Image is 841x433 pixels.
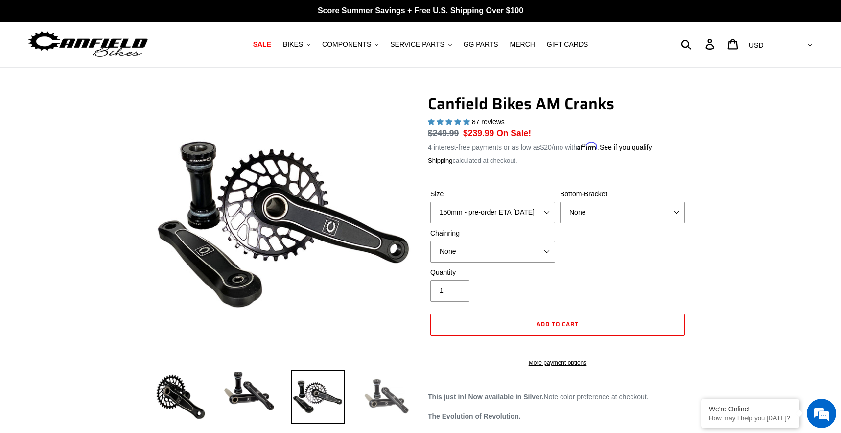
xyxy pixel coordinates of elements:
[31,49,56,73] img: d_696896380_company_1647369064580_696896380
[709,405,792,413] div: We're Online!
[222,370,276,413] img: Load image into Gallery viewer, Canfield Cranks
[428,412,521,420] strong: The Evolution of Revolution.
[472,118,505,126] span: 87 reviews
[154,370,208,424] img: Load image into Gallery viewer, Canfield Bikes AM Cranks
[428,156,687,166] div: calculated at checkout.
[430,189,555,199] label: Size
[686,33,711,55] input: Search
[248,38,276,51] a: SALE
[428,140,652,153] p: 4 interest-free payments or as low as /mo with .
[390,40,444,48] span: SERVICE PARTS
[359,370,413,424] img: Load image into Gallery viewer, CANFIELD-AM_DH-CRANKS
[430,228,555,239] label: Chainring
[11,54,25,69] div: Navigation go back
[27,29,149,60] img: Canfield Bikes
[430,359,685,367] a: More payment options
[496,127,531,140] span: On Sale!
[322,40,371,48] span: COMPONENTS
[253,40,271,48] span: SALE
[560,189,685,199] label: Bottom-Bracket
[428,118,472,126] span: 4.97 stars
[577,142,598,150] span: Affirm
[66,55,179,68] div: Chat with us now
[428,392,687,402] p: Note color preference at checkout.
[540,144,552,151] span: $20
[600,144,652,151] a: See if you qualify - Learn more about Affirm Financing (opens in modal)
[5,267,187,302] textarea: Type your message and hit 'Enter'
[464,40,498,48] span: GG PARTS
[385,38,456,51] button: SERVICE PARTS
[463,128,494,138] span: $239.99
[161,5,184,28] div: Minimize live chat window
[430,267,555,278] label: Quantity
[537,319,579,329] span: Add to cart
[291,370,345,424] img: Load image into Gallery viewer, Canfield Bikes AM Cranks
[547,40,588,48] span: GIFT CARDS
[510,40,535,48] span: MERCH
[57,123,135,222] span: We're online!
[428,128,459,138] s: $249.99
[430,314,685,336] button: Add to cart
[428,157,453,165] a: Shipping
[459,38,503,51] a: GG PARTS
[428,393,544,401] strong: This just in! Now available in Silver.
[428,95,687,113] h1: Canfield Bikes AM Cranks
[317,38,383,51] button: COMPONENTS
[709,414,792,422] p: How may I help you today?
[278,38,315,51] button: BIKES
[283,40,303,48] span: BIKES
[505,38,540,51] a: MERCH
[542,38,593,51] a: GIFT CARDS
